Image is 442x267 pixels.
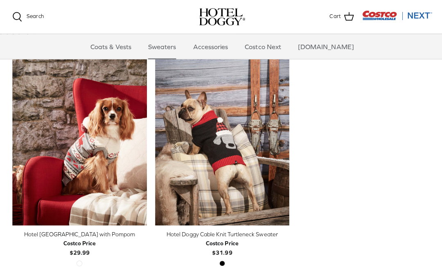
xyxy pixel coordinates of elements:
a: Sweaters [140,34,183,59]
a: Cart [328,11,352,22]
a: Hotel Doggy Cable Knit Turtleneck Sweater [154,57,288,224]
div: Hotel Doggy Cable Knit Turtleneck Sweater [154,229,288,238]
a: Hotel Doggy Cable Knit Turtleneck Sweater Costco Price$31.99 [154,229,288,256]
a: Search [12,12,43,22]
a: hoteldoggy.com hoteldoggycom [198,8,244,25]
a: Accessories [185,34,234,59]
div: Costco Price [205,238,237,247]
a: Costco Next [236,34,287,59]
span: Cart [328,12,339,21]
a: Visit Costco Next [360,16,430,22]
div: Hotel [GEOGRAPHIC_DATA] with Pompom [12,229,146,238]
a: Hotel Doggy Fair Isle Sweater with Pompom [12,57,146,224]
img: Costco Next [360,10,430,20]
span: Search [27,13,43,19]
img: hoteldoggycom [198,8,244,25]
a: Hotel [GEOGRAPHIC_DATA] with Pompom Costco Price$29.99 [12,229,146,256]
a: [DOMAIN_NAME] [289,34,359,59]
div: Costco Price [63,238,95,247]
b: $29.99 [63,238,95,254]
a: Coats & Vests [83,34,138,59]
b: $31.99 [205,238,237,254]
